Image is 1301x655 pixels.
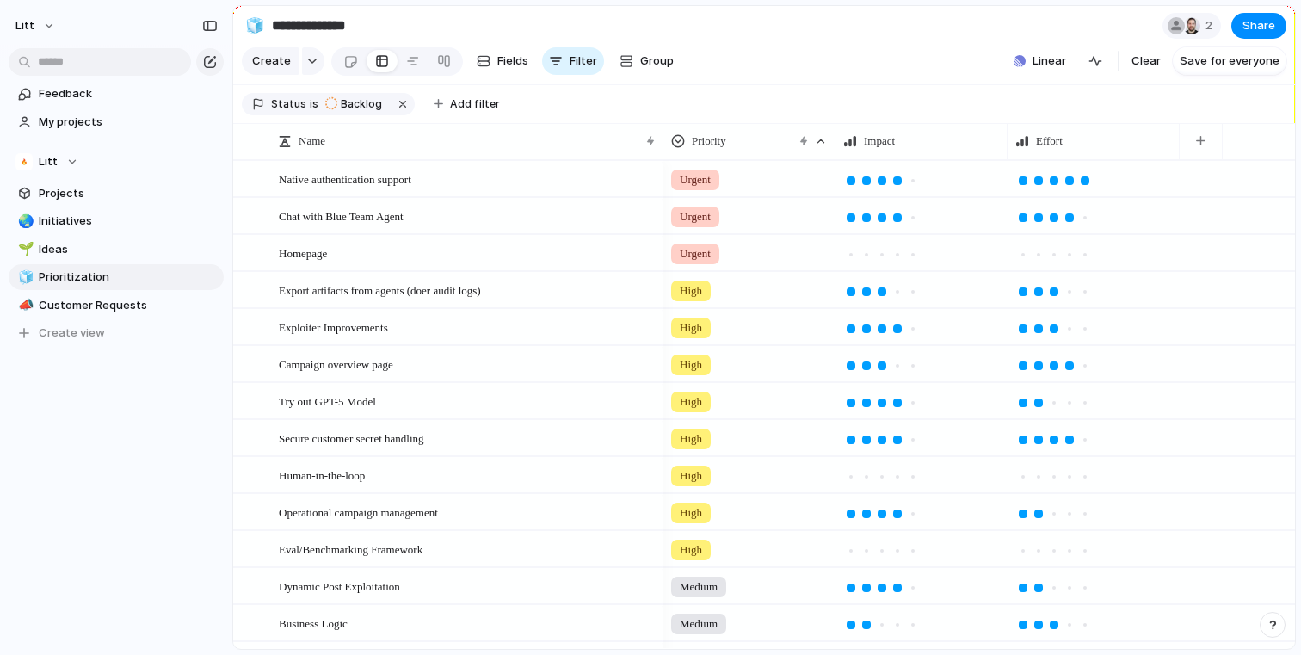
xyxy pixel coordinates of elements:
[9,181,224,207] a: Projects
[341,96,382,112] span: Backlog
[15,297,33,314] button: 📣
[611,47,682,75] button: Group
[279,206,404,226] span: Chat with Blue Team Agent
[1242,17,1275,34] span: Share
[680,282,702,300] span: High
[279,169,411,188] span: Native authentication support
[680,319,702,337] span: High
[15,241,33,258] button: 🌱
[245,14,264,37] div: 🧊
[497,53,528,70] span: Fields
[9,293,224,318] a: 📣Customer Requests
[9,264,224,290] a: 🧊Prioritization
[39,114,218,131] span: My projects
[39,213,218,230] span: Initiatives
[680,615,718,633] span: Medium
[299,133,325,150] span: Name
[320,95,392,114] button: Backlog
[252,53,291,70] span: Create
[1173,47,1286,75] button: Save for everyone
[1131,53,1161,70] span: Clear
[9,109,224,135] a: My projects
[1180,53,1279,70] span: Save for everyone
[450,96,500,112] span: Add filter
[680,356,702,374] span: High
[241,12,268,40] button: 🧊
[680,430,702,448] span: High
[279,317,388,337] span: Exploiter Improvements
[470,47,535,75] button: Fields
[864,133,895,150] span: Impact
[279,539,422,559] span: Eval/Benchmarking Framework
[18,295,30,315] div: 📣
[1007,48,1073,74] button: Linear
[39,185,218,202] span: Projects
[18,239,30,259] div: 🌱
[423,92,510,116] button: Add filter
[279,576,400,596] span: Dynamic Post Exploitation
[15,269,33,286] button: 🧊
[15,17,34,34] span: Litt
[18,268,30,287] div: 🧊
[680,578,718,596] span: Medium
[39,241,218,258] span: Ideas
[1205,17,1218,34] span: 2
[680,467,702,485] span: High
[1036,133,1063,150] span: Effort
[680,245,711,263] span: Urgent
[9,149,224,175] button: Litt
[680,171,711,188] span: Urgent
[9,208,224,234] a: 🌏Initiatives
[39,85,218,102] span: Feedback
[279,502,438,522] span: Operational campaign management
[680,541,702,559] span: High
[279,354,393,374] span: Campaign overview page
[680,393,702,411] span: High
[242,47,299,75] button: Create
[1231,13,1286,39] button: Share
[8,12,65,40] button: Litt
[15,213,33,230] button: 🌏
[692,133,726,150] span: Priority
[279,613,348,633] span: Business Logic
[306,95,322,114] button: is
[271,96,306,112] span: Status
[570,53,597,70] span: Filter
[542,47,604,75] button: Filter
[279,280,481,300] span: Export artifacts from agents (doer audit logs)
[39,324,105,342] span: Create view
[1033,53,1066,70] span: Linear
[279,243,327,263] span: Homepage
[640,53,674,70] span: Group
[9,81,224,107] a: Feedback
[1125,47,1168,75] button: Clear
[279,391,376,411] span: Try out GPT-5 Model
[18,212,30,232] div: 🌏
[279,428,424,448] span: Secure customer secret handling
[279,465,365,485] span: Human-in-the-loop
[9,320,224,346] button: Create view
[680,208,711,226] span: Urgent
[680,504,702,522] span: High
[39,153,58,170] span: Litt
[39,269,218,286] span: Prioritization
[39,297,218,314] span: Customer Requests
[310,96,318,112] span: is
[9,237,224,263] a: 🌱Ideas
